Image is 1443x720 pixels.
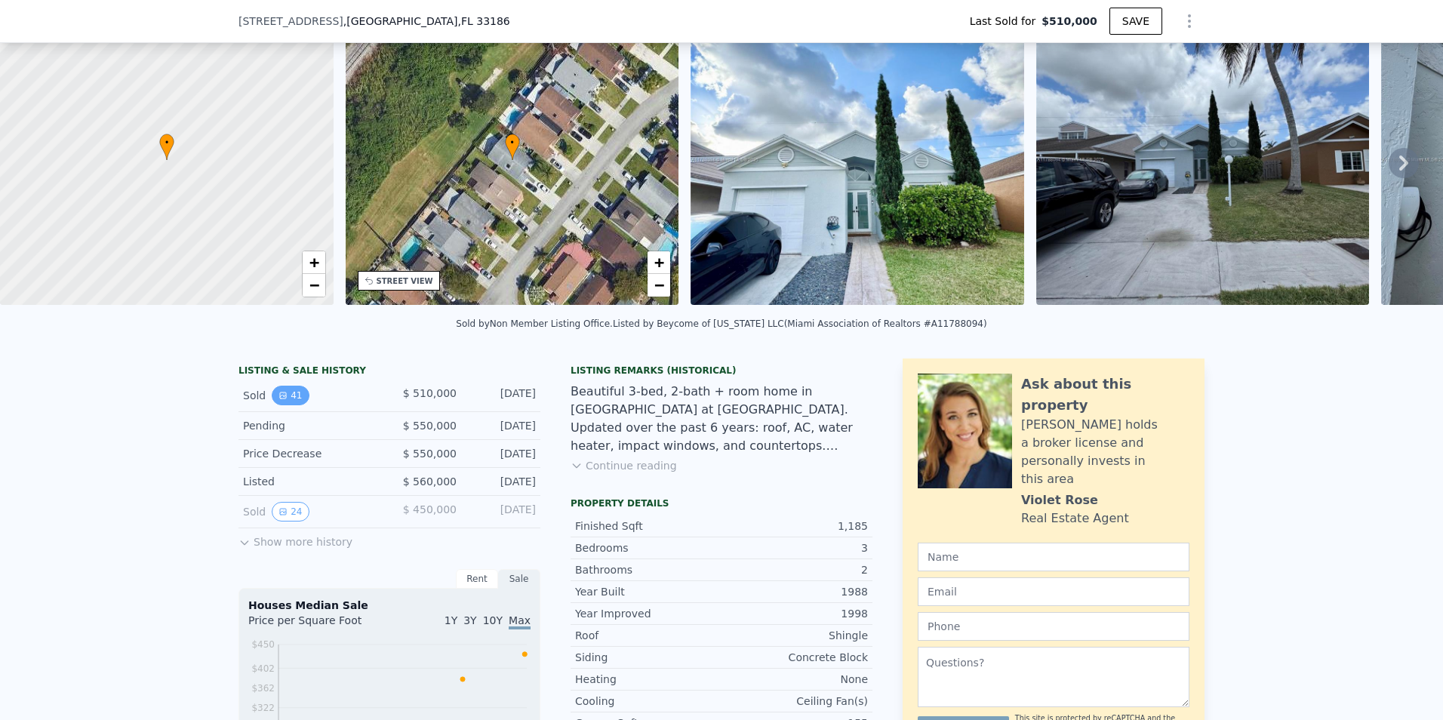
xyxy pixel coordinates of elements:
div: Bathrooms [575,562,721,577]
span: • [159,136,174,149]
span: − [654,275,664,294]
a: Zoom in [303,251,325,274]
span: 10Y [483,614,503,626]
span: 3Y [463,614,476,626]
div: Sold [243,502,377,522]
button: Show more history [238,528,352,549]
div: Siding [575,650,721,665]
button: View historical data [272,502,309,522]
a: Zoom out [648,274,670,297]
div: • [505,134,520,160]
tspan: $322 [251,703,275,713]
div: Pending [243,418,377,433]
div: Concrete Block [721,650,868,665]
div: Cooling [575,694,721,709]
div: Finished Sqft [575,518,721,534]
div: STREET VIEW [377,275,433,287]
div: Sale [498,569,540,589]
div: [DATE] [469,446,536,461]
div: None [721,672,868,687]
div: Sold by Non Member Listing Office . [456,318,613,329]
button: Continue reading [571,458,677,473]
div: [DATE] [469,502,536,522]
span: [STREET_ADDRESS] [238,14,343,29]
div: Year Built [575,584,721,599]
input: Email [918,577,1189,606]
span: + [309,253,318,272]
span: , FL 33186 [457,15,509,27]
div: Year Improved [575,606,721,621]
div: Ceiling Fan(s) [721,694,868,709]
div: • [159,134,174,160]
div: Property details [571,497,872,509]
input: Phone [918,612,1189,641]
span: $ 550,000 [403,448,457,460]
img: Sale: 156797931 Parcel: 26726771 [691,15,1024,305]
tspan: $450 [251,639,275,650]
div: Listed by Beycome of [US_STATE] LLC (Miami Association of Realtors #A11788094) [613,318,987,329]
span: • [505,136,520,149]
button: SAVE [1109,8,1162,35]
div: Rent [456,569,498,589]
span: $510,000 [1041,14,1097,29]
span: , [GEOGRAPHIC_DATA] [343,14,510,29]
div: Bedrooms [575,540,721,555]
span: $ 550,000 [403,420,457,432]
div: Listing Remarks (Historical) [571,365,872,377]
div: [DATE] [469,474,536,489]
div: 3 [721,540,868,555]
span: $ 450,000 [403,503,457,515]
input: Name [918,543,1189,571]
span: Max [509,614,531,629]
div: Sold [243,386,377,405]
div: Violet Rose [1021,491,1098,509]
div: LISTING & SALE HISTORY [238,365,540,380]
button: Show Options [1174,6,1205,36]
div: Roof [575,628,721,643]
div: Price per Square Foot [248,613,389,637]
div: 1998 [721,606,868,621]
div: Listed [243,474,377,489]
a: Zoom in [648,251,670,274]
button: View historical data [272,386,309,405]
div: 2 [721,562,868,577]
div: Ask about this property [1021,374,1189,416]
span: 1Y [445,614,457,626]
tspan: $402 [251,663,275,674]
div: Shingle [721,628,868,643]
tspan: $362 [251,683,275,694]
span: Last Sold for [970,14,1042,29]
div: [DATE] [469,418,536,433]
div: [PERSON_NAME] holds a broker license and personally invests in this area [1021,416,1189,488]
div: Beautiful 3-bed, 2-bath + room home in [GEOGRAPHIC_DATA] at [GEOGRAPHIC_DATA]. Updated over the p... [571,383,872,455]
span: + [654,253,664,272]
a: Zoom out [303,274,325,297]
div: Heating [575,672,721,687]
span: − [309,275,318,294]
div: Price Decrease [243,446,377,461]
div: Houses Median Sale [248,598,531,613]
div: [DATE] [469,386,536,405]
div: 1988 [721,584,868,599]
img: Sale: 156797931 Parcel: 26726771 [1036,15,1370,305]
div: Real Estate Agent [1021,509,1129,528]
span: $ 510,000 [403,387,457,399]
div: 1,185 [721,518,868,534]
span: $ 560,000 [403,475,457,488]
